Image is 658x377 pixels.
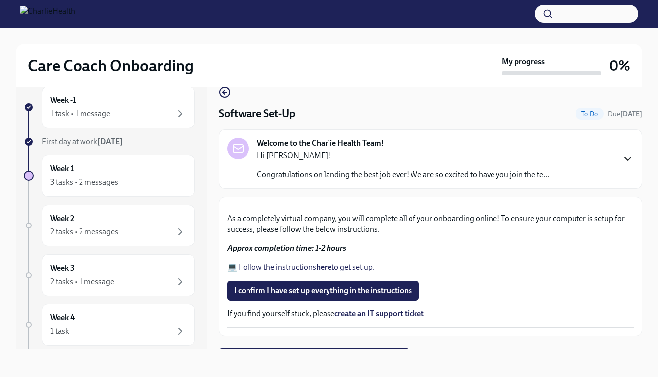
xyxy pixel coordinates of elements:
strong: [DATE] [620,110,642,118]
p: If you find yourself stuck, please [227,308,634,319]
span: I confirm I have set up everything in the instructions [234,286,412,296]
a: Week 32 tasks • 1 message [24,254,195,296]
h6: Week -1 [50,95,76,106]
h2: Care Coach Onboarding [28,56,194,75]
h3: 0% [609,57,630,75]
strong: Welcome to the Charlie Health Team! [257,138,384,149]
strong: Approx completion time: 1-2 hours [227,243,346,253]
div: 1 task [50,326,69,337]
strong: My progress [502,56,545,67]
a: First day at work[DATE] [24,136,195,147]
div: 3 tasks • 2 messages [50,177,118,188]
h6: Week 3 [50,263,75,274]
h6: Week 2 [50,213,74,224]
a: Week 41 task [24,304,195,346]
img: CharlieHealth [20,6,75,22]
p: As a completely virtual company, you will complete all of your onboarding online! To ensure your ... [227,213,634,235]
strong: here [316,262,331,272]
a: Week 13 tasks • 2 messages [24,155,195,197]
a: Week 22 tasks • 2 messages [24,205,195,246]
div: 1 task • 1 message [50,108,110,119]
div: 2 tasks • 1 message [50,276,114,287]
p: Hi [PERSON_NAME]! [257,151,549,161]
h6: Week 4 [50,312,75,323]
div: 2 tasks • 2 messages [50,226,118,237]
span: To Do [576,110,604,118]
h6: Week 1 [50,163,74,174]
span: August 13th, 2025 10:00 [608,109,642,119]
a: create an IT support ticket [334,309,424,318]
span: First day at work [42,137,123,146]
button: I confirm I have set up everything in the instructions [227,281,419,301]
h4: Software Set-Up [219,106,295,121]
p: Congratulations on landing the best job ever! We are so excited to have you join the te... [257,169,549,180]
span: Due [608,110,642,118]
a: 💻 Follow the instructionshereto get set up. [227,262,375,272]
strong: [DATE] [97,137,123,146]
a: Week -11 task • 1 message [24,86,195,128]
